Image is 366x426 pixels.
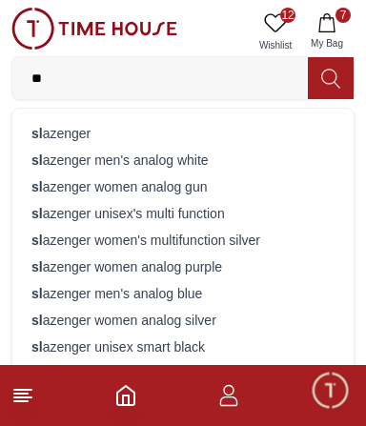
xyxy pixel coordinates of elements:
[299,8,355,56] button: 7My Bag
[11,8,177,50] img: ...
[31,313,43,328] strong: sl
[310,370,352,412] div: Chat Widget
[252,8,299,56] a: 12Wishlist
[24,227,342,254] div: azenger women's multifunction silver
[24,334,342,360] div: azenger unisex smart black
[31,179,43,194] strong: sl
[24,254,342,280] div: azenger women analog purple
[31,286,43,301] strong: sl
[31,339,43,355] strong: sl
[31,259,43,274] strong: sl
[24,147,342,173] div: azenger men's analog white
[31,206,43,221] strong: sl
[252,38,299,52] span: Wishlist
[24,120,342,147] div: azenger
[280,8,295,23] span: 12
[335,8,351,23] span: 7
[24,200,342,227] div: azenger unisex's multi function
[31,152,43,168] strong: sl
[24,173,342,200] div: azenger women analog gun
[114,384,137,407] a: Home
[303,36,351,51] span: My Bag
[31,126,43,141] strong: sl
[31,233,43,248] strong: sl
[24,280,342,307] div: azenger men's analog blue
[24,360,342,387] div: azenger women's burgundy dial
[24,307,342,334] div: azenger women analog silver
